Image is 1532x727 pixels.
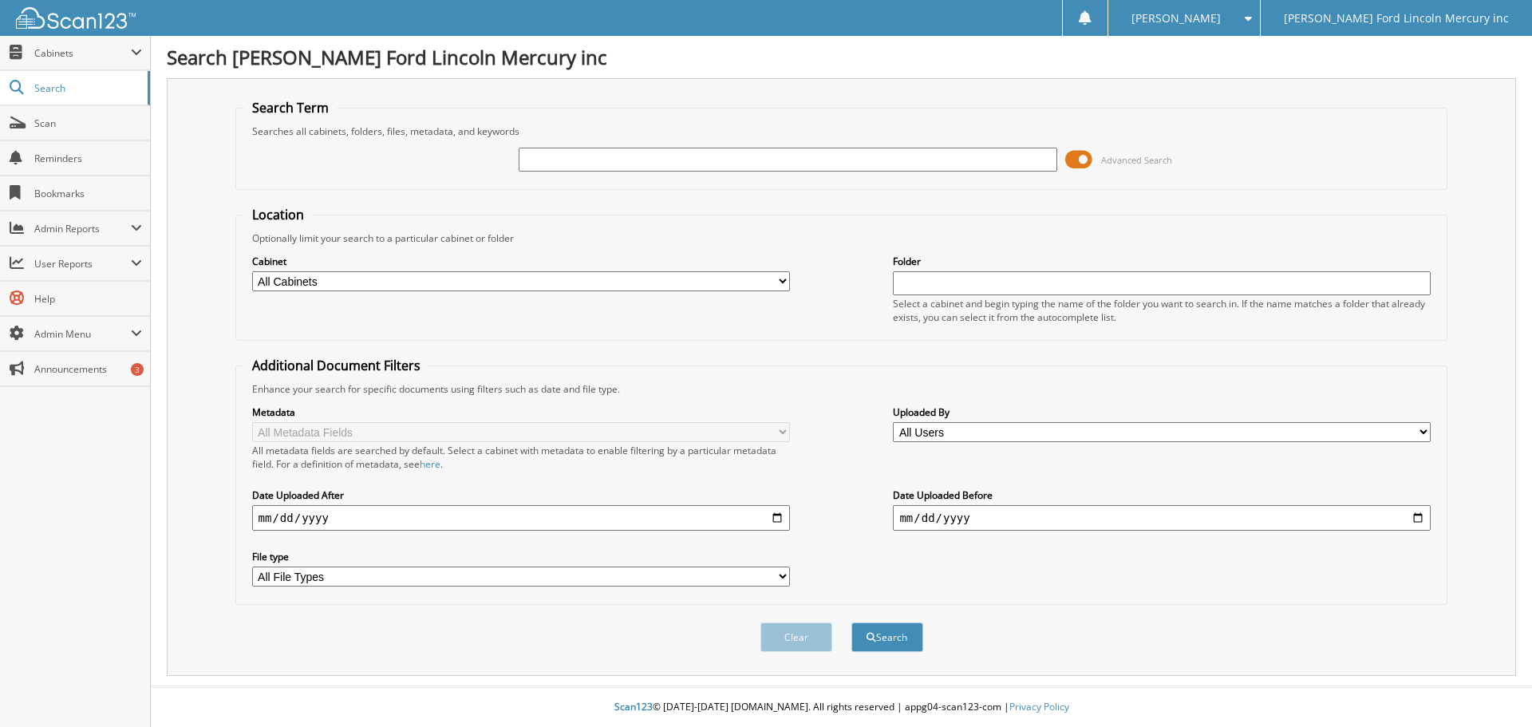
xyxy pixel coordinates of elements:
[244,124,1439,138] div: Searches all cabinets, folders, files, metadata, and keywords
[1131,14,1221,23] span: [PERSON_NAME]
[34,46,131,60] span: Cabinets
[893,405,1431,419] label: Uploaded By
[244,231,1439,245] div: Optionally limit your search to a particular cabinet or folder
[34,117,142,130] span: Scan
[244,99,337,117] legend: Search Term
[34,152,142,165] span: Reminders
[167,44,1516,70] h1: Search [PERSON_NAME] Ford Lincoln Mercury inc
[131,363,144,376] div: 3
[34,187,142,200] span: Bookmarks
[252,405,790,419] label: Metadata
[1009,700,1069,713] a: Privacy Policy
[893,488,1431,502] label: Date Uploaded Before
[760,622,832,652] button: Clear
[244,206,312,223] legend: Location
[1101,154,1172,166] span: Advanced Search
[244,357,428,374] legend: Additional Document Filters
[252,505,790,531] input: start
[34,327,131,341] span: Admin Menu
[252,550,790,563] label: File type
[420,457,440,471] a: here
[34,81,140,95] span: Search
[16,7,136,29] img: scan123-logo-white.svg
[252,488,790,502] label: Date Uploaded After
[851,622,923,652] button: Search
[244,382,1439,396] div: Enhance your search for specific documents using filters such as date and file type.
[151,688,1532,727] div: © [DATE]-[DATE] [DOMAIN_NAME]. All rights reserved | appg04-scan123-com |
[1452,650,1532,727] iframe: Chat Widget
[252,255,790,268] label: Cabinet
[893,255,1431,268] label: Folder
[34,222,131,235] span: Admin Reports
[1284,14,1509,23] span: [PERSON_NAME] Ford Lincoln Mercury inc
[34,362,142,376] span: Announcements
[614,700,653,713] span: Scan123
[893,505,1431,531] input: end
[893,297,1431,324] div: Select a cabinet and begin typing the name of the folder you want to search in. If the name match...
[252,444,790,471] div: All metadata fields are searched by default. Select a cabinet with metadata to enable filtering b...
[34,257,131,271] span: User Reports
[34,292,142,306] span: Help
